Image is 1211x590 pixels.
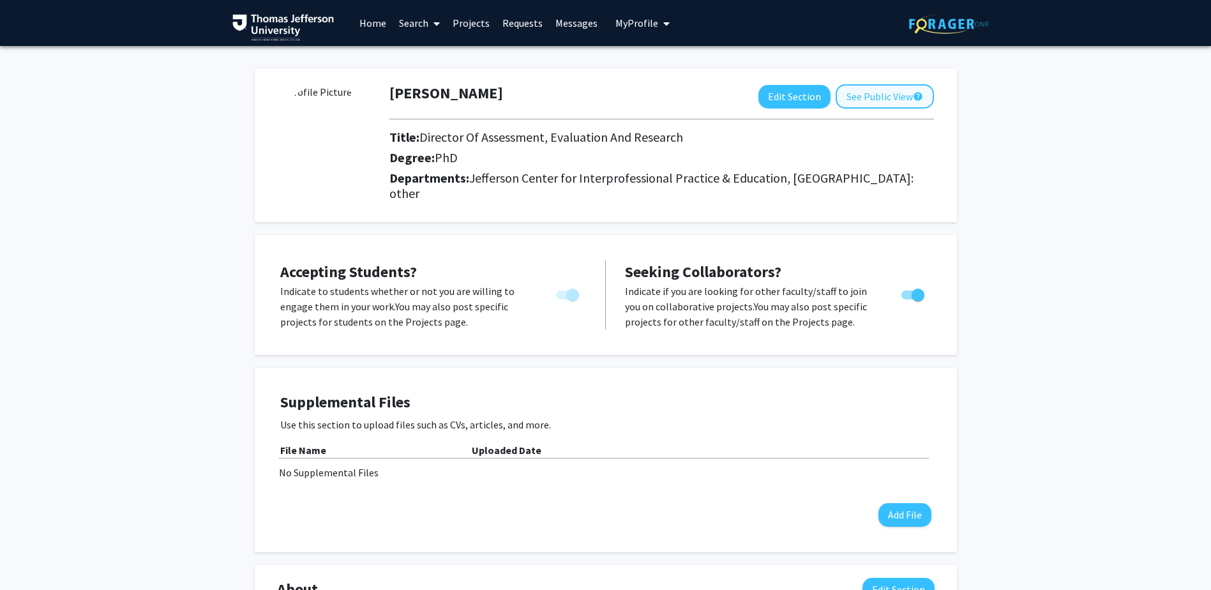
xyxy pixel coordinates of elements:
a: Requests [496,1,549,45]
b: Uploaded Date [472,444,541,457]
iframe: Chat [10,533,54,580]
span: Jefferson Center for Interprofessional Practice & Education, [GEOGRAPHIC_DATA]: other [389,170,914,201]
div: Toggle [551,284,586,303]
p: Use this section to upload files such as CVs, articles, and more. [280,417,931,432]
img: Profile Picture [277,84,373,180]
a: Search [393,1,446,45]
b: File Name [280,444,326,457]
div: No Supplemental Files [279,465,933,480]
a: Projects [446,1,496,45]
p: Indicate if you are looking for other faculty/staff to join you on collaborative projects. You ma... [625,284,877,329]
img: Thomas Jefferson University Logo [232,14,335,41]
h2: Departments: [380,170,944,201]
span: Accepting Students? [280,262,417,282]
button: See Public View [836,84,934,109]
p: Indicate to students whether or not you are willing to engage them in your work. You may also pos... [280,284,532,329]
span: Seeking Collaborators? [625,262,781,282]
mat-icon: help [913,89,923,104]
span: Director Of Assessment, Evaluation And Research [419,129,683,145]
img: ForagerOne Logo [909,14,989,34]
h4: Supplemental Files [280,393,931,412]
div: Toggle [896,284,931,303]
button: Edit Section [758,85,831,109]
h2: Degree: [389,150,771,165]
a: Messages [549,1,604,45]
div: You cannot turn this off while you have active projects. [551,284,586,303]
h2: Title: [389,130,771,145]
h1: [PERSON_NAME] [389,84,503,103]
span: PhD [435,149,458,165]
a: Home [353,1,393,45]
span: My Profile [615,17,658,29]
button: Add File [878,503,931,527]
